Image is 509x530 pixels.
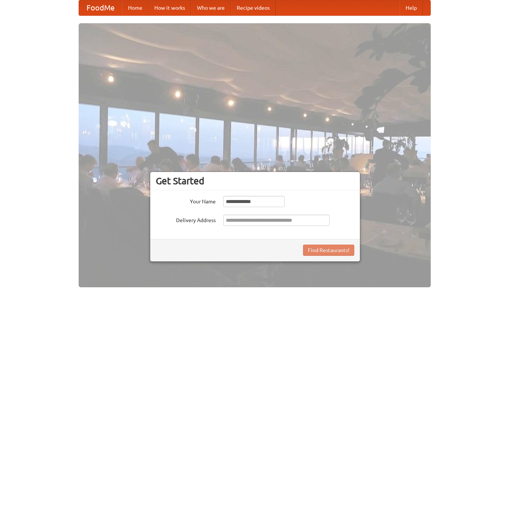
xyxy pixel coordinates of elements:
[156,196,216,205] label: Your Name
[303,245,354,256] button: Find Restaurants!
[191,0,231,15] a: Who we are
[156,215,216,224] label: Delivery Address
[400,0,423,15] a: Help
[122,0,148,15] a: Home
[231,0,276,15] a: Recipe videos
[156,175,354,187] h3: Get Started
[148,0,191,15] a: How it works
[79,0,122,15] a: FoodMe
